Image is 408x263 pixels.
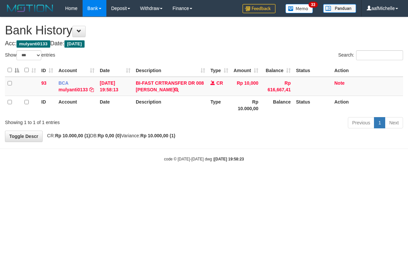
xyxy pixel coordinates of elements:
a: Copy mulyanti0133 to clipboard [89,87,94,92]
th: Date: activate to sort column ascending [97,64,133,77]
a: Toggle Descr [5,131,43,142]
h1: Bank History [5,24,403,37]
th: Status [293,96,332,114]
a: Next [385,117,403,128]
th: Balance: activate to sort column ascending [261,64,293,77]
th: ID [39,96,56,114]
th: Description: activate to sort column ascending [133,64,208,77]
img: panduan.png [323,4,356,13]
th: Description [133,96,208,114]
th: Account: activate to sort column ascending [56,64,97,77]
span: [DATE] [64,40,85,48]
th: Account [56,96,97,114]
td: Rp 616,667,41 [261,77,293,96]
a: mulyanti0133 [58,87,88,92]
span: CR [216,80,223,86]
th: : activate to sort column ascending [22,64,39,77]
label: Search: [338,50,403,60]
span: 33 [309,2,317,8]
a: 1 [374,117,385,128]
td: [DATE] 19:58:13 [97,77,133,96]
img: Feedback.jpg [242,4,276,13]
h4: Acc: Date: [5,40,403,47]
img: MOTION_logo.png [5,3,55,13]
span: 93 [41,80,47,86]
small: code © [DATE]-[DATE] dwg | [164,157,244,161]
th: Status [293,64,332,77]
img: Button%20Memo.svg [285,4,313,13]
th: Amount: activate to sort column ascending [231,64,261,77]
th: Balance [261,96,293,114]
th: Rp 10.000,00 [231,96,261,114]
select: Showentries [17,50,41,60]
strong: Rp 10.000,00 (1) [140,133,175,138]
span: CR: DB: Variance: [44,133,175,138]
th: Action [332,96,403,114]
div: Showing 1 to 1 of 1 entries [5,116,165,126]
span: BCA [58,80,68,86]
th: Type [208,96,231,114]
th: : activate to sort column descending [5,64,22,77]
td: Rp 10,000 [231,77,261,96]
strong: Rp 0,00 (0) [98,133,121,138]
th: Date [97,96,133,114]
input: Search: [356,50,403,60]
strong: [DATE] 19:58:23 [214,157,244,161]
label: Show entries [5,50,55,60]
span: mulyanti0133 [17,40,50,48]
strong: Rp 10.000,00 (1) [55,133,90,138]
th: Type: activate to sort column ascending [208,64,231,77]
td: BI-FAST CRTRANSFER DR 008 [PERSON_NAME] [133,77,208,96]
a: Note [334,80,345,86]
a: Previous [348,117,374,128]
th: ID: activate to sort column ascending [39,64,56,77]
th: Action [332,64,403,77]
